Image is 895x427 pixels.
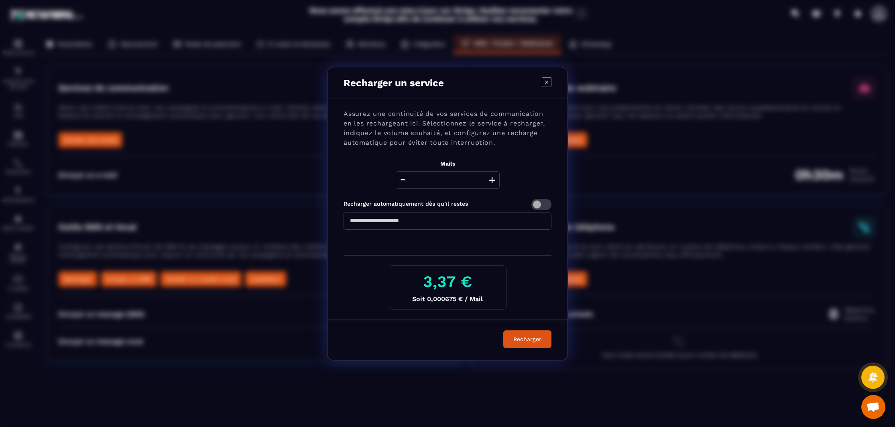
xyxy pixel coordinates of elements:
[503,330,551,348] button: Recharger
[396,272,500,291] h3: 3,37 €
[440,160,455,167] label: Mails
[486,171,498,189] button: +
[509,335,546,343] div: Recharger
[398,171,408,189] button: -
[861,395,885,419] div: Ouvrir le chat
[344,200,468,207] label: Recharger automatiquement dès qu’il restes
[344,77,444,89] p: Recharger un service
[396,295,500,303] p: Soit 0,000675 € / Mail
[344,109,551,148] p: Assurez une continuité de vos services de communication en les rechargeant ici. Sélectionnez le s...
